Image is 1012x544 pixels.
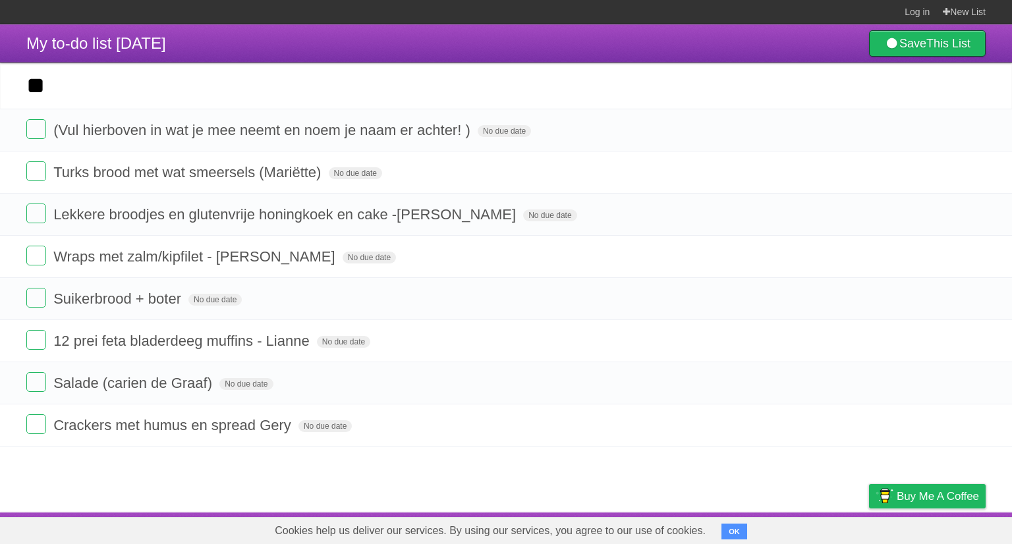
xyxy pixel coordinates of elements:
a: Suggest a feature [903,516,986,541]
a: SaveThis List [869,30,986,57]
a: Developers [737,516,791,541]
label: Done [26,119,46,139]
span: 12 prei feta bladerdeeg muffins - Lianne [53,333,313,349]
span: Wraps met zalm/kipfilet - [PERSON_NAME] [53,248,338,265]
label: Done [26,246,46,265]
label: Done [26,204,46,223]
label: Done [26,372,46,392]
span: Cookies help us deliver our services. By using our services, you agree to our use of cookies. [262,518,719,544]
span: Salade (carien de Graaf) [53,375,215,391]
span: Crackers met humus en spread Gery [53,417,295,433]
label: Done [26,330,46,350]
span: Turks brood met wat smeersels (Mariëtte) [53,164,324,180]
span: No due date [188,294,242,306]
span: No due date [219,378,273,390]
img: Buy me a coffee [876,485,893,507]
label: Done [26,414,46,434]
span: No due date [523,209,576,221]
span: My to-do list [DATE] [26,34,166,52]
label: Done [26,288,46,308]
a: Terms [807,516,836,541]
span: No due date [478,125,531,137]
span: (Vul hierboven in wat je mee neemt en noem je naam er achter! ) [53,122,474,138]
a: About [694,516,721,541]
span: No due date [317,336,370,348]
b: This List [926,37,970,50]
span: No due date [298,420,352,432]
span: No due date [329,167,382,179]
span: Buy me a coffee [897,485,979,508]
span: Suikerbrood + boter [53,290,184,307]
label: Done [26,161,46,181]
button: OK [721,524,747,539]
span: Lekkere broodjes en glutenvrije honingkoek en cake -[PERSON_NAME] [53,206,519,223]
span: No due date [343,252,396,263]
a: Buy me a coffee [869,484,986,508]
a: Privacy [852,516,886,541]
